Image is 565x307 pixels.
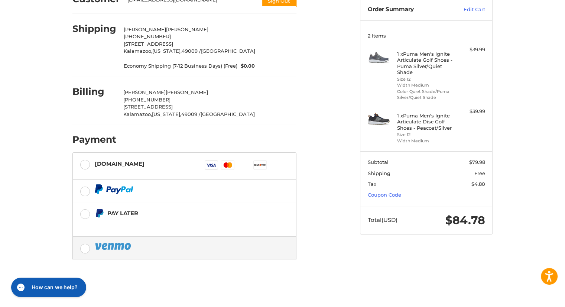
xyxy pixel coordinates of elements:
[237,62,255,70] span: $0.00
[72,23,116,35] h2: Shipping
[166,26,208,32] span: [PERSON_NAME]
[124,26,166,32] span: [PERSON_NAME]
[72,269,296,289] iframe: PayPal-venmo
[182,48,201,54] span: 49009 /
[123,104,173,110] span: [STREET_ADDRESS]
[124,41,173,47] span: [STREET_ADDRESS]
[201,48,255,54] span: [GEOGRAPHIC_DATA]
[123,89,166,95] span: [PERSON_NAME]
[397,76,454,83] li: Size 12
[368,181,376,187] span: Tax
[368,170,390,176] span: Shipping
[397,138,454,144] li: Width Medium
[152,48,182,54] span: [US_STATE],
[72,86,116,97] h2: Billing
[95,242,133,251] img: PayPal icon
[397,113,454,131] h4: 1 x Puma Men's Ignite Articulate Disc Golf Shoes - Peacoat/Silver
[368,192,401,198] a: Coupon Code
[107,207,250,219] div: Pay Later
[181,111,201,117] span: 49009 /
[124,33,171,39] span: [PHONE_NUMBER]
[368,159,389,165] span: Subtotal
[95,184,133,194] img: PayPal icon
[445,213,485,227] span: $84.78
[368,6,448,13] h3: Order Summary
[471,181,485,187] span: $4.80
[95,221,250,227] iframe: PayPal Message 1
[124,48,152,54] span: Kalamazoo,
[368,216,397,223] span: Total (USD)
[397,51,454,75] h4: 1 x Puma Men's Ignite Articulate Golf Shoes - Puma Silver/Quiet Shade
[166,89,208,95] span: [PERSON_NAME]
[123,97,171,103] span: [PHONE_NUMBER]
[152,111,181,117] span: [US_STATE],
[72,134,116,145] h2: Payment
[124,62,237,70] span: Economy Shipping (7-12 Business Days) (Free)
[397,82,454,88] li: Width Medium
[474,170,485,176] span: Free
[123,111,152,117] span: Kalamazoo,
[456,108,485,115] div: $39.99
[7,275,88,300] iframe: Gorgias live chat messenger
[456,46,485,54] div: $39.99
[95,209,104,218] img: Pay Later icon
[397,88,454,101] li: Color Quiet Shade/Puma Silver/Quiet Shade
[469,159,485,165] span: $79.98
[368,33,485,39] h3: 2 Items
[448,6,485,13] a: Edit Cart
[201,111,255,117] span: [GEOGRAPHIC_DATA]
[397,132,454,138] li: Size 12
[95,158,145,170] div: [DOMAIN_NAME]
